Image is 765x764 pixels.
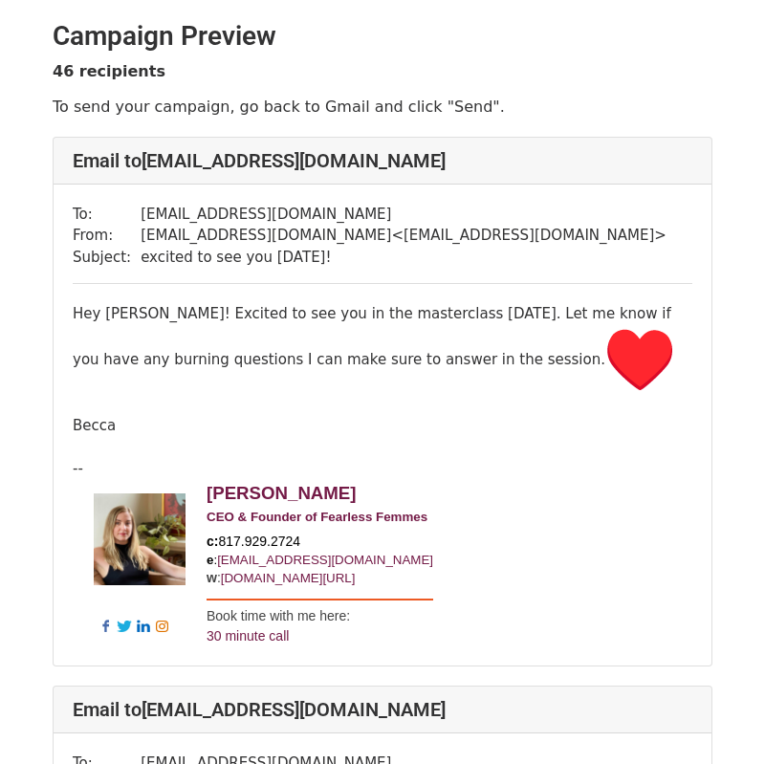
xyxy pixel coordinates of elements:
[53,97,712,117] p: To send your campaign, go back to Gmail and click "Send".
[117,619,132,634] img: twitter icon
[207,533,433,593] td: :
[221,570,356,585] a: [DOMAIN_NAME][URL]
[207,534,300,549] font: 817.929.2724
[98,619,113,634] img: facebook icon
[73,149,692,172] h4: Email to [EMAIL_ADDRESS][DOMAIN_NAME]
[207,628,289,644] a: 30 minute call
[73,247,141,269] td: Subject:
[207,553,213,567] b: e
[207,534,218,549] b: c:
[207,483,357,503] span: [PERSON_NAME]
[53,20,712,53] h2: Campaign Preview
[141,247,667,269] td: excited to see you [DATE]!
[73,225,141,247] td: From:
[141,225,667,247] td: [EMAIL_ADDRESS][DOMAIN_NAME] < [EMAIL_ADDRESS][DOMAIN_NAME] >
[94,493,186,585] img: AIorK4z5z8xCmgIkrjl-zz7P1RtYBXhJJJ--UjYJr2wZDH0adTRfZVlchIxBSEmJUx6AsINUOcJ6ahEMPa-J
[73,698,692,721] h4: Email to [EMAIL_ADDRESS][DOMAIN_NAME]
[207,570,217,585] b: w
[207,600,433,646] td: Book time with me here:
[73,303,692,437] div: Hey [PERSON_NAME]! Excited to see you in the masterclass [DATE]. Let me know if you have any burn...
[221,571,356,585] font: [DOMAIN_NAME][URL]
[136,619,151,634] img: linkedin icon
[605,325,674,394] img: ♥️
[73,460,83,477] span: --
[207,553,217,567] font: :
[141,204,667,226] td: [EMAIL_ADDRESS][DOMAIN_NAME]
[73,204,141,226] td: To:
[217,553,433,567] a: [EMAIL_ADDRESS][DOMAIN_NAME]
[53,62,165,80] strong: 46 recipients
[207,510,427,524] span: CEO & Founder of Fearless Femmes
[155,619,170,634] img: instagram icon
